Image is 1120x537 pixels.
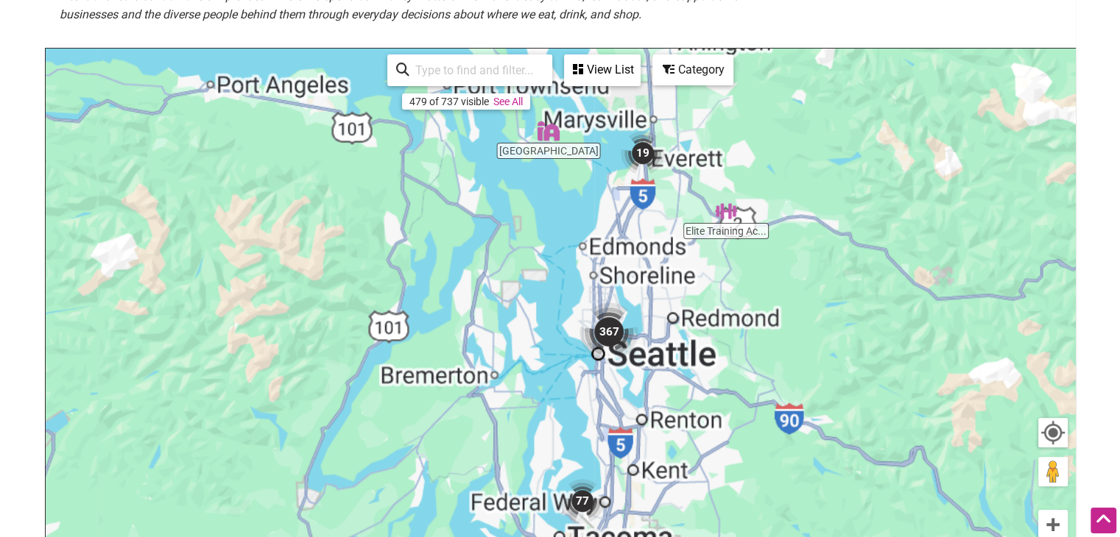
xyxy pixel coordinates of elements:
[566,56,639,84] div: View List
[409,56,543,85] input: Type to find and filter...
[560,479,605,523] div: 77
[409,96,489,107] div: 479 of 737 visible
[652,54,733,85] div: Filter by category
[493,96,523,107] a: See All
[621,131,665,175] div: 19
[538,120,560,142] div: Lesedi Farm
[654,56,732,84] div: Category
[1038,457,1068,486] button: Drag Pegman onto the map to open Street View
[715,200,737,222] div: Elite Training Academy
[580,302,638,361] div: 367
[1091,508,1116,533] div: Scroll Back to Top
[564,54,641,86] div: See a list of the visible businesses
[387,54,552,86] div: Type to search and filter
[1038,418,1068,447] button: Your Location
